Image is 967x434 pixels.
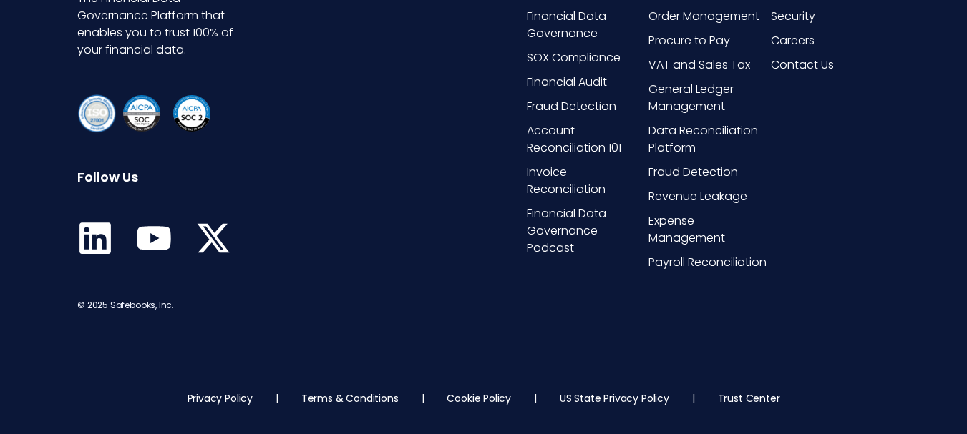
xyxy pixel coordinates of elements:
[648,56,767,74] a: VAT and Sales Tax
[771,8,890,25] a: Security
[771,56,834,74] span: Contact Us
[527,98,646,115] a: Fraud Detection
[771,32,815,49] span: Careers
[188,391,253,405] a: Privacy Policy
[560,391,669,405] a: US State Privacy Policy
[648,8,759,25] span: Order Management
[527,74,646,91] a: Financial Audit
[527,98,616,115] span: Fraud Detection
[527,8,646,42] a: Financial Data Governance
[648,32,730,49] span: Procure to Pay
[648,56,750,74] span: VAT and Sales Tax
[771,56,890,74] a: Contact Us
[648,122,767,157] a: Data Reconciliation Platform
[527,74,607,91] span: Financial Audit
[648,81,767,115] a: General Ledger Management
[301,391,399,405] a: Terms & Conditions
[692,391,695,405] p: |
[718,391,780,405] a: Trust Center
[447,391,511,405] a: Cookie Policy
[527,205,646,257] a: Financial Data Governance Podcast
[527,122,646,157] a: Account Reconciliation 101
[648,32,767,49] a: Procure to Pay
[648,254,767,271] span: Payroll Reconciliation
[534,391,537,405] p: |
[422,391,424,405] p: |
[77,169,240,185] h6: Follow Us
[648,8,767,25] a: Order Management
[527,164,646,198] a: Invoice Reconciliation
[648,188,767,205] a: Revenue Leakage
[648,212,767,247] a: Expense Management
[77,299,174,311] span: © 2025 Safebooks, Inc.
[648,254,767,271] a: Payroll Reconciliation
[527,49,621,66] span: SOX Compliance
[276,391,278,405] p: |
[527,49,646,66] a: SOX Compliance
[771,8,815,25] span: Security
[648,164,767,181] a: Fraud Detection
[648,188,747,205] span: Revenue Leakage
[771,32,890,49] a: Careers
[648,164,738,181] span: Fraud Detection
